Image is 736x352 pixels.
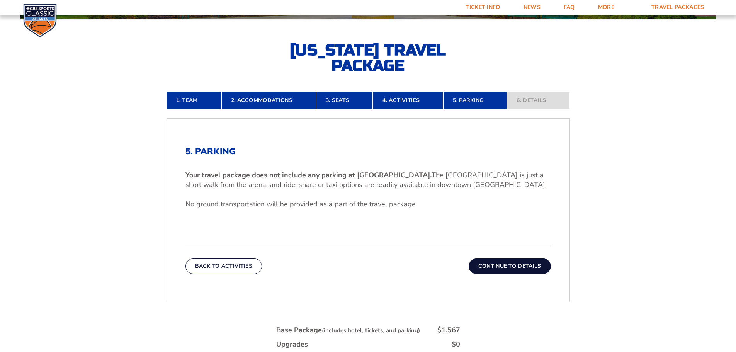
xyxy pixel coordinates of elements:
button: Back To Activities [185,258,262,274]
a: 4. Activities [373,92,443,109]
p: No ground transportation will be provided as a part of the travel package. [185,199,551,209]
b: Your travel package does not include any parking at [GEOGRAPHIC_DATA]. [185,170,432,180]
div: Upgrades [276,340,308,349]
p: The [GEOGRAPHIC_DATA] is just a short walk from the arena, and ride-share or taxi options are rea... [185,170,551,190]
div: Base Package [276,325,420,335]
a: 2. Accommodations [221,92,316,109]
button: Continue To Details [469,258,551,274]
small: (includes hotel, tickets, and parking) [322,326,420,334]
a: 3. Seats [316,92,373,109]
h2: [US_STATE] Travel Package [283,43,453,73]
a: 1. Team [167,92,221,109]
div: $0 [452,340,460,349]
img: CBS Sports Classic [23,4,57,37]
h2: 5. Parking [185,146,551,156]
div: $1,567 [437,325,460,335]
